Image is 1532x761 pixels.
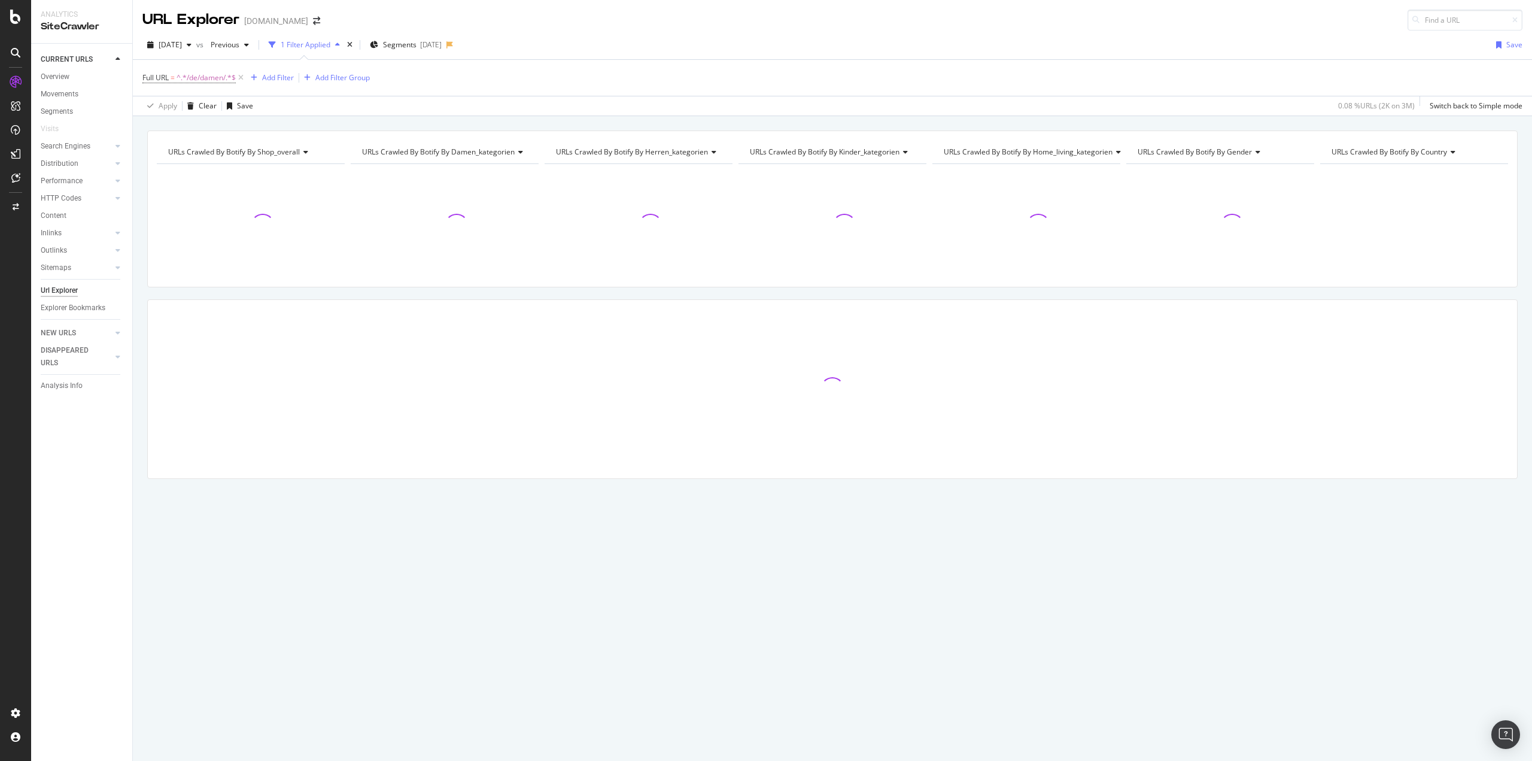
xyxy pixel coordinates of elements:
[159,101,177,111] div: Apply
[365,35,446,54] button: Segments[DATE]
[142,72,169,83] span: Full URL
[750,147,899,157] span: URLs Crawled By Botify By kinder_kategorien
[264,35,345,54] button: 1 Filter Applied
[142,96,177,116] button: Apply
[41,192,81,205] div: HTTP Codes
[41,157,112,170] a: Distribution
[262,72,294,83] div: Add Filter
[1408,10,1522,31] input: Find a URL
[41,344,101,369] div: DISAPPEARED URLS
[41,175,83,187] div: Performance
[142,35,196,54] button: [DATE]
[168,147,300,157] span: URLs Crawled By Botify By shop_overall
[1491,35,1522,54] button: Save
[420,40,442,50] div: [DATE]
[41,227,62,239] div: Inlinks
[206,40,239,50] span: Previous
[41,227,112,239] a: Inlinks
[1506,40,1522,50] div: Save
[41,71,124,83] a: Overview
[944,147,1112,157] span: URLs Crawled By Botify By home_living_kategorien
[41,123,71,135] a: Visits
[41,284,78,297] div: Url Explorer
[1329,143,1497,162] h4: URLs Crawled By Botify By country
[345,39,355,51] div: times
[41,344,112,369] a: DISAPPEARED URLS
[171,72,175,83] span: =
[41,192,112,205] a: HTTP Codes
[196,40,206,50] span: vs
[299,71,370,85] button: Add Filter Group
[360,143,533,162] h4: URLs Crawled By Botify By damen_kategorien
[41,88,124,101] a: Movements
[41,262,112,274] a: Sitemaps
[159,40,182,50] span: 2024 Sep. 2nd
[1430,101,1522,111] div: Switch back to Simple mode
[556,147,708,157] span: URLs Crawled By Botify By herren_kategorien
[41,105,124,118] a: Segments
[41,210,124,222] a: Content
[41,53,93,66] div: CURRENT URLS
[41,380,124,392] a: Analysis Info
[41,302,124,314] a: Explorer Bookmarks
[222,96,253,116] button: Save
[1338,101,1415,111] div: 0.08 % URLs ( 2K on 3M )
[1135,143,1303,162] h4: URLs Crawled By Botify By gender
[41,327,112,339] a: NEW URLS
[747,143,917,162] h4: URLs Crawled By Botify By kinder_kategorien
[183,96,217,116] button: Clear
[41,140,112,153] a: Search Engines
[41,210,66,222] div: Content
[41,284,124,297] a: Url Explorer
[554,143,726,162] h4: URLs Crawled By Botify By herren_kategorien
[315,72,370,83] div: Add Filter Group
[281,40,330,50] div: 1 Filter Applied
[142,10,239,30] div: URL Explorer
[362,147,515,157] span: URLs Crawled By Botify By damen_kategorien
[41,380,83,392] div: Analysis Info
[41,244,67,257] div: Outlinks
[246,71,294,85] button: Add Filter
[941,143,1130,162] h4: URLs Crawled By Botify By home_living_kategorien
[41,71,69,83] div: Overview
[41,140,90,153] div: Search Engines
[199,101,217,111] div: Clear
[41,244,112,257] a: Outlinks
[41,262,71,274] div: Sitemaps
[41,123,59,135] div: Visits
[1332,147,1447,157] span: URLs Crawled By Botify By country
[41,10,123,20] div: Analytics
[1138,147,1252,157] span: URLs Crawled By Botify By gender
[41,157,78,170] div: Distribution
[237,101,253,111] div: Save
[41,302,105,314] div: Explorer Bookmarks
[244,15,308,27] div: [DOMAIN_NAME]
[206,35,254,54] button: Previous
[41,53,112,66] a: CURRENT URLS
[383,40,417,50] span: Segments
[41,20,123,34] div: SiteCrawler
[41,105,73,118] div: Segments
[1491,720,1520,749] div: Open Intercom Messenger
[1425,96,1522,116] button: Switch back to Simple mode
[41,88,78,101] div: Movements
[177,69,236,86] span: ^.*/de/damen/.*$
[313,17,320,25] div: arrow-right-arrow-left
[41,327,76,339] div: NEW URLS
[166,143,334,162] h4: URLs Crawled By Botify By shop_overall
[41,175,112,187] a: Performance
